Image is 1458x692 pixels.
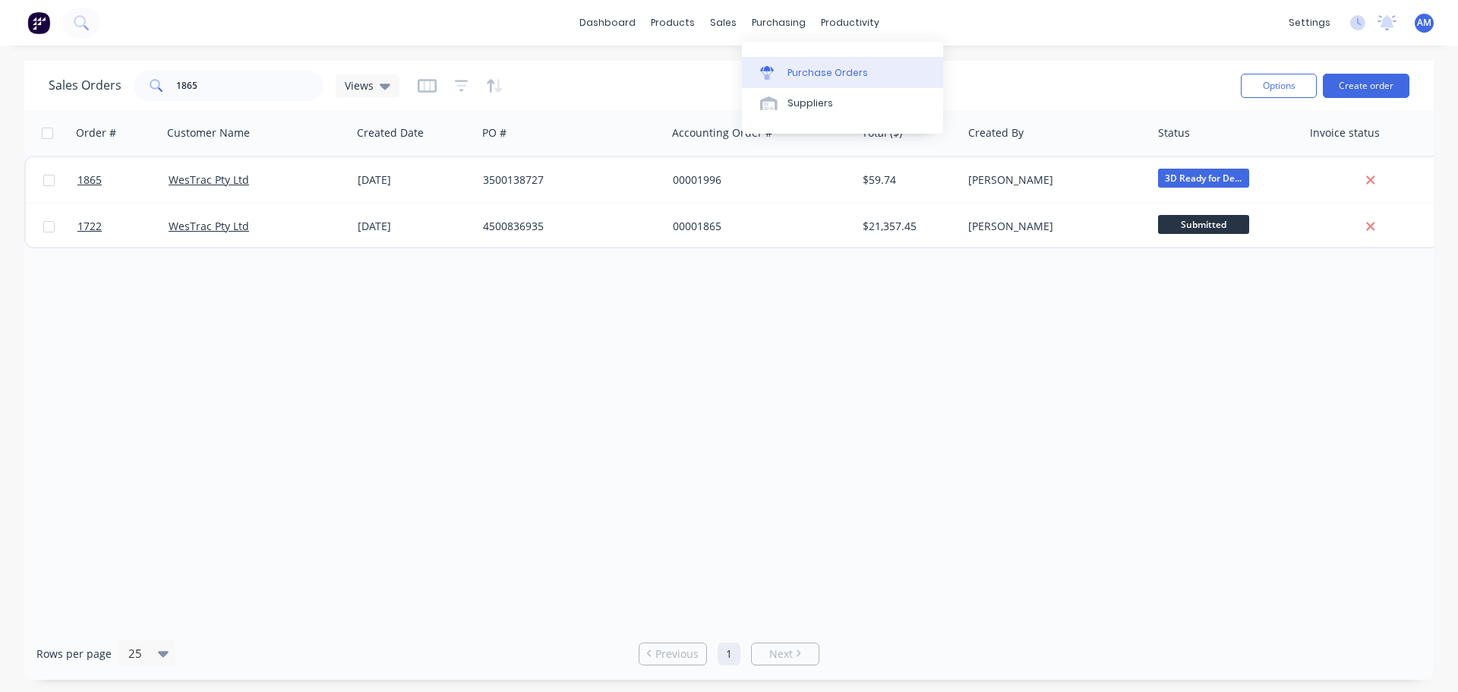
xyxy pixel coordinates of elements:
div: settings [1281,11,1338,34]
div: productivity [813,11,887,34]
span: Next [769,646,793,662]
div: 00001865 [673,219,841,234]
div: Accounting Order # [672,125,772,141]
div: $21,357.45 [863,219,952,234]
div: [PERSON_NAME] [968,219,1137,234]
span: Views [345,77,374,93]
button: Create order [1323,74,1409,98]
span: AM [1417,16,1431,30]
ul: Pagination [633,643,825,665]
a: dashboard [572,11,643,34]
div: Status [1158,125,1190,141]
div: Created Date [357,125,424,141]
div: PO # [482,125,507,141]
a: WesTrac Pty Ltd [169,219,249,233]
span: 1865 [77,172,102,188]
a: Suppliers [742,88,943,118]
a: 1722 [77,204,169,249]
div: 4500836935 [483,219,652,234]
span: Submitted [1158,215,1249,234]
div: $59.74 [863,172,952,188]
button: Options [1241,74,1317,98]
div: products [643,11,702,34]
div: Order # [76,125,116,141]
span: Previous [655,646,699,662]
h1: Sales Orders [49,78,121,93]
a: Next page [752,646,819,662]
span: Rows per page [36,646,112,662]
div: [PERSON_NAME] [968,172,1137,188]
div: Purchase Orders [787,66,868,80]
a: Previous page [639,646,706,662]
span: 3D Ready for De... [1158,169,1249,188]
div: purchasing [744,11,813,34]
a: Purchase Orders [742,57,943,87]
span: 1722 [77,219,102,234]
img: Factory [27,11,50,34]
div: [DATE] [358,172,471,188]
div: Suppliers [787,96,833,110]
div: Customer Name [167,125,250,141]
div: Created By [968,125,1024,141]
a: WesTrac Pty Ltd [169,172,249,187]
div: sales [702,11,744,34]
input: Search... [176,71,324,101]
div: Invoice status [1310,125,1380,141]
a: Page 1 is your current page [718,643,740,665]
div: 3500138727 [483,172,652,188]
a: 1865 [77,157,169,203]
div: 00001996 [673,172,841,188]
div: [DATE] [358,219,471,234]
